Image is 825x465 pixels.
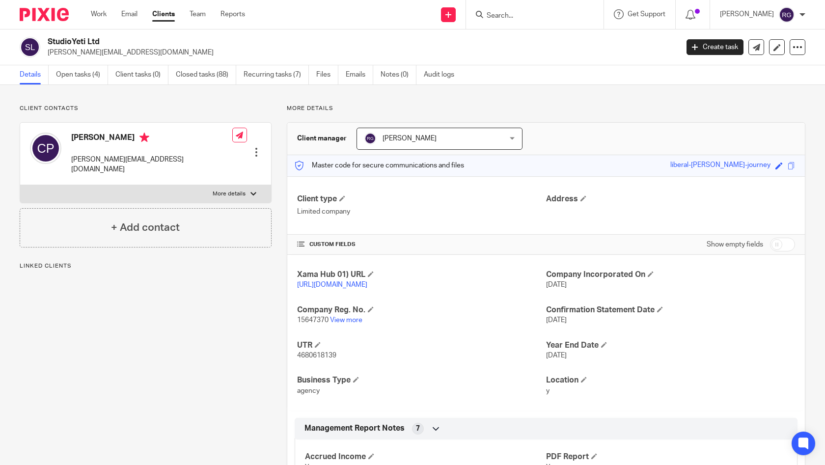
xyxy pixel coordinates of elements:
a: Closed tasks (88) [176,65,236,84]
h3: Client manager [297,134,347,143]
h4: Confirmation Statement Date [546,305,795,315]
span: Management Report Notes [304,423,405,434]
a: Emails [346,65,373,84]
a: Notes (0) [381,65,416,84]
span: 15647370 [297,317,329,324]
a: Team [190,9,206,19]
h4: Business Type [297,375,546,385]
span: y [546,387,550,394]
a: Email [121,9,137,19]
a: Client tasks (0) [115,65,168,84]
h4: Accrued Income [305,452,546,462]
span: Get Support [628,11,665,18]
h4: + Add contact [111,220,180,235]
p: More details [287,105,805,112]
img: svg%3E [364,133,376,144]
p: Client contacts [20,105,272,112]
p: More details [213,190,246,198]
h4: Xama Hub 01) URL [297,270,546,280]
img: Pixie [20,8,69,21]
span: 4680618139 [297,352,336,359]
h4: Location [546,375,795,385]
a: Reports [220,9,245,19]
a: [URL][DOMAIN_NAME] [297,281,367,288]
div: liberal-[PERSON_NAME]-journey [670,160,770,171]
span: [PERSON_NAME] [383,135,437,142]
h4: UTR [297,340,546,351]
span: [DATE] [546,281,567,288]
input: Search [486,12,574,21]
a: Audit logs [424,65,462,84]
a: Clients [152,9,175,19]
span: 7 [416,424,420,434]
h4: Company Reg. No. [297,305,546,315]
h4: CUSTOM FIELDS [297,241,546,248]
h4: Year End Date [546,340,795,351]
h4: Company Incorporated On [546,270,795,280]
h4: Client type [297,194,546,204]
a: Create task [687,39,743,55]
p: [PERSON_NAME][EMAIL_ADDRESS][DOMAIN_NAME] [71,155,232,175]
a: Details [20,65,49,84]
a: Recurring tasks (7) [244,65,309,84]
i: Primary [139,133,149,142]
label: Show empty fields [707,240,763,249]
h4: [PERSON_NAME] [71,133,232,145]
h4: PDF Report [546,452,787,462]
p: Linked clients [20,262,272,270]
a: Work [91,9,107,19]
p: Limited company [297,207,546,217]
p: [PERSON_NAME][EMAIL_ADDRESS][DOMAIN_NAME] [48,48,672,57]
h2: StudioYeti Ltd [48,37,547,47]
span: [DATE] [546,352,567,359]
p: Master code for secure communications and files [295,161,464,170]
img: svg%3E [20,37,40,57]
img: svg%3E [779,7,795,23]
a: Open tasks (4) [56,65,108,84]
h4: Address [546,194,795,204]
img: svg%3E [30,133,61,164]
span: [DATE] [546,317,567,324]
p: [PERSON_NAME] [720,9,774,19]
a: View more [330,317,362,324]
span: agency [297,387,320,394]
a: Files [316,65,338,84]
